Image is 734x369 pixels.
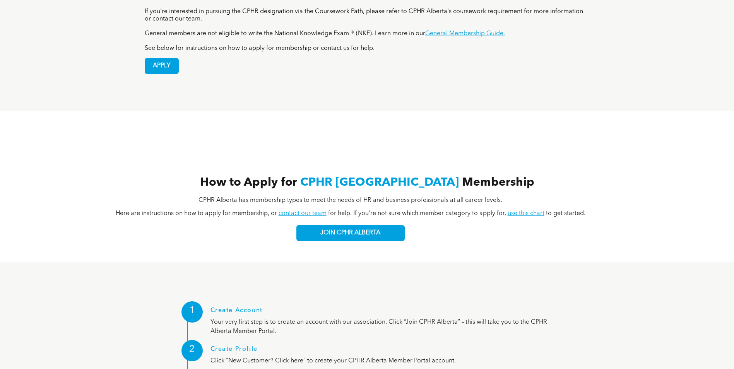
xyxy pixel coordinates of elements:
[328,210,506,217] span: for help. If you're not sure which member category to apply for,
[462,177,534,188] span: Membership
[145,45,590,52] p: See below for instructions on how to apply for membership or contact us for help.
[145,30,590,38] p: General members are not eligible to write the National Knowledge Exam ® (NKE). Learn more in our
[300,177,459,188] span: CPHR [GEOGRAPHIC_DATA]
[198,197,502,203] span: CPHR Alberta has membership types to meet the needs of HR and business professionals at all caree...
[210,307,561,318] h1: Create Account
[210,318,561,336] p: Your very first step is to create an account with our association. Click “Join CPHR Alberta” – th...
[210,346,561,356] h1: Create Profile
[279,210,327,217] a: contact our team
[116,210,277,217] span: Here are instructions on how to apply for membership, or
[546,210,585,217] span: to get started.
[210,356,561,366] p: Click “New Customer? Click here” to create your CPHR Alberta Member Portal account.
[145,58,179,74] a: APPLY
[508,210,544,217] a: use this chart
[200,177,297,188] span: How to Apply for
[145,58,178,73] span: APPLY
[181,301,203,323] div: 1
[296,225,405,241] a: JOIN CPHR ALBERTA
[145,8,590,23] p: If you're interested in pursuing the CPHR designation via the Coursework Path, please refer to CP...
[320,229,380,237] span: JOIN CPHR ALBERTA
[181,340,203,361] div: 2
[425,31,505,37] a: General Membership Guide.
